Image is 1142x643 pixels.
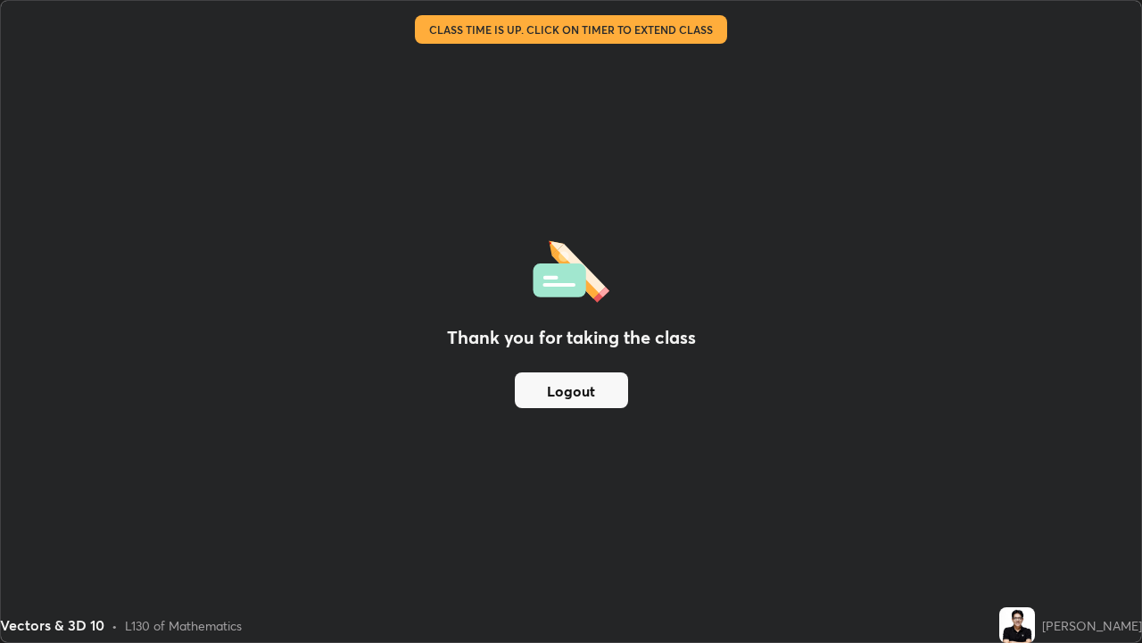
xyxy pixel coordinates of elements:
div: • [112,616,118,635]
h2: Thank you for taking the class [447,324,696,351]
img: offlineFeedback.1438e8b3.svg [533,235,609,303]
div: L130 of Mathematics [125,616,242,635]
img: 6d797e2ea09447509fc7688242447a06.jpg [999,607,1035,643]
div: [PERSON_NAME] [1042,616,1142,635]
button: Logout [515,372,628,408]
